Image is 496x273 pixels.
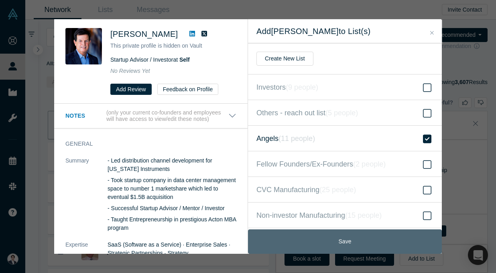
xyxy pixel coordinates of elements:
[256,159,386,170] span: Fellow Founders/Ex-Founders
[353,160,386,168] i: ( 2 people )
[108,157,236,173] p: - Led distribution channel development for [US_STATE] Instruments
[65,28,102,64] img: Dave Perry's Profile Image
[428,28,436,38] button: Close
[65,157,108,241] dt: Summary
[108,204,236,213] p: - Successful Startup Advisor / Mentor / Investor
[286,83,318,91] i: ( 9 people )
[256,82,318,93] span: Investors
[108,215,236,232] p: - Taught Entrepreneurship in prestigious Acton MBA program
[65,140,225,148] h3: General
[278,134,315,143] i: ( 11 people )
[179,56,190,63] a: Self
[108,176,236,201] p: - Took startup company in data center management space to number 1 marketshare which led to event...
[110,68,150,74] span: No Reviews Yet
[110,56,190,63] span: Startup Advisor / Investor at
[345,211,382,219] i: ( 15 people )
[108,241,230,256] span: SaaS (Software as a Service) · Enterprise Sales · Strategic Partnerships · Strategy
[110,42,236,50] p: This private profile is hidden on Vault
[110,30,178,38] span: [PERSON_NAME]
[65,112,105,120] h3: Notes
[106,109,228,123] p: (only your current co-founders and employees will have access to view/edit these notes)
[110,84,152,95] button: Add Review
[319,186,356,194] i: ( 25 people )
[256,52,313,66] button: Create New List
[65,109,236,123] button: Notes (only your current co-founders and employees will have access to view/edit these notes)
[256,184,356,195] span: CVC Manufacturing
[325,109,358,117] i: ( 5 people )
[157,84,219,95] button: Feedback on Profile
[256,107,358,118] span: Others - reach out list
[256,210,382,221] span: Non-investor Manufacturing
[256,133,315,144] span: Angels
[65,241,108,266] dt: Expertise
[256,26,433,36] h2: Add [PERSON_NAME] to List(s)
[248,229,442,254] button: Save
